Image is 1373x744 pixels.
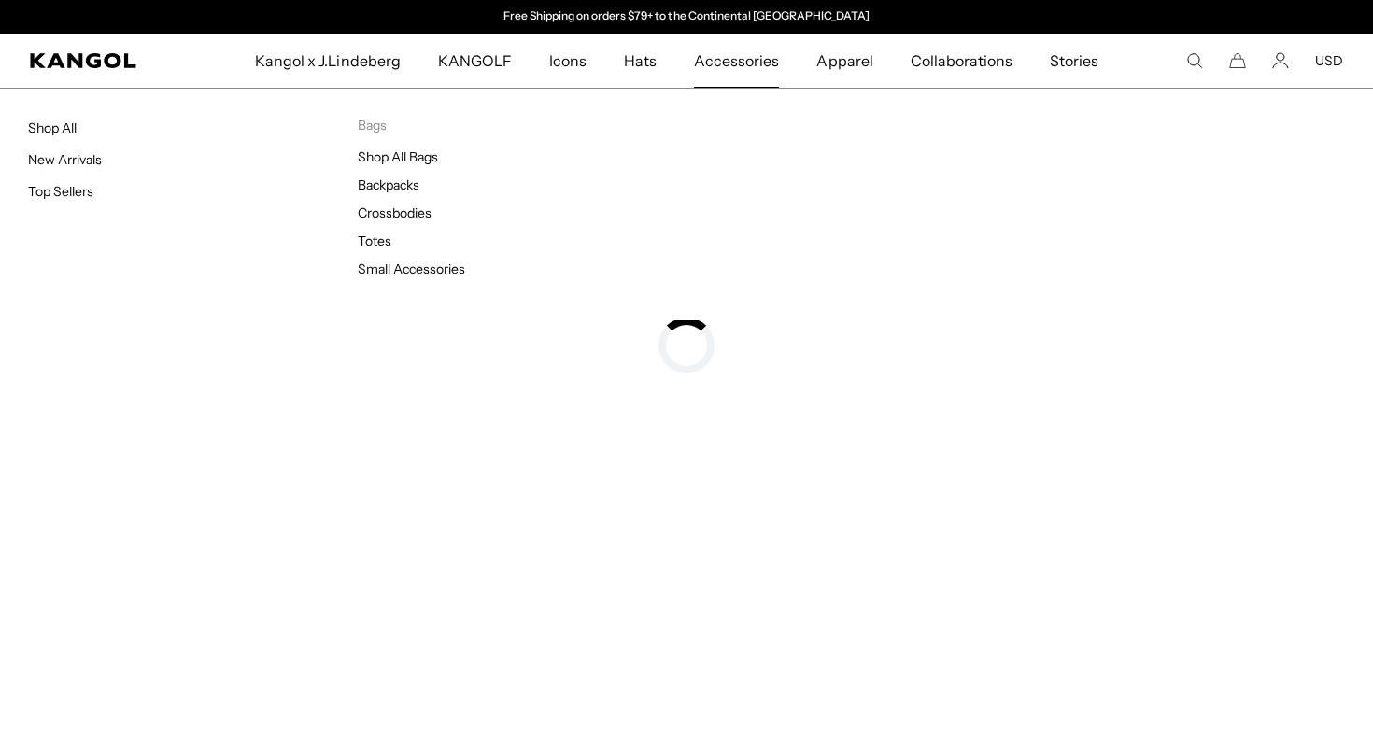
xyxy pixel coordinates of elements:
span: Accessories [694,34,779,88]
a: Icons [531,34,605,88]
slideshow-component: Announcement bar [494,9,879,24]
a: Kangol [30,53,167,68]
span: Hats [624,34,657,88]
span: Apparel [816,34,872,88]
a: Crossbodies [358,204,432,221]
a: New Arrivals [28,151,102,168]
a: Shop All [28,119,77,136]
a: Totes [358,232,391,249]
a: Free Shipping on orders $79+ to the Continental [GEOGRAPHIC_DATA] [503,8,871,22]
a: Account [1272,52,1289,69]
a: Accessories [675,34,798,88]
a: KANGOLF [419,34,531,88]
a: Apparel [798,34,891,88]
a: Hats [605,34,675,88]
span: Collaborations [911,34,1012,88]
p: Bags [358,117,687,133]
button: USD [1315,52,1343,69]
span: Stories [1050,34,1098,88]
span: Kangol x J.Lindeberg [255,34,401,88]
a: Top Sellers [28,183,93,200]
a: Collaborations [892,34,1031,88]
a: Small Accessories [358,260,465,277]
summary: Search here [1186,52,1203,69]
div: 1 of 2 [494,9,879,24]
div: Announcement [494,9,879,24]
button: Cart [1229,52,1246,69]
a: Shop All Bags [358,148,438,165]
a: Stories [1031,34,1117,88]
span: KANGOLF [438,34,512,88]
a: Backpacks [358,176,419,193]
a: Kangol x J.Lindeberg [236,34,419,88]
span: Icons [549,34,587,88]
